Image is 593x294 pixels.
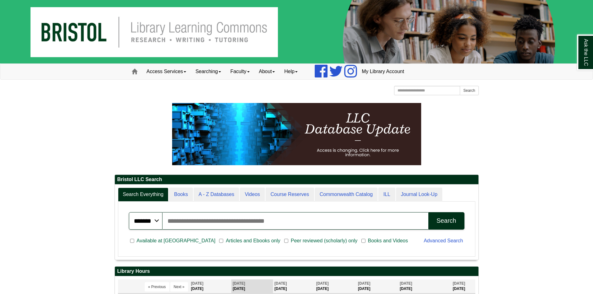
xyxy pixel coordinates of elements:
[266,188,314,202] a: Course Reserves
[194,188,239,202] a: A - Z Databases
[275,281,287,286] span: [DATE]
[451,279,475,293] th: [DATE]
[316,281,329,286] span: [DATE]
[428,212,464,230] button: Search
[240,188,265,202] a: Videos
[284,238,288,244] input: Peer reviewed (scholarly) only
[356,279,398,293] th: [DATE]
[226,64,254,79] a: Faculty
[223,237,283,245] span: Articles and Ebooks only
[378,188,395,202] a: ILL
[190,279,231,293] th: [DATE]
[191,64,226,79] a: Searching
[288,237,360,245] span: Peer reviewed (scholarly) only
[219,238,223,244] input: Articles and Ebooks only
[315,279,356,293] th: [DATE]
[170,282,188,292] button: Next »
[134,237,218,245] span: Available at [GEOGRAPHIC_DATA]
[231,279,273,293] th: [DATE]
[396,188,442,202] a: Journal Look-Up
[130,238,134,244] input: Available at [GEOGRAPHIC_DATA]
[115,267,478,276] h2: Library Hours
[398,279,451,293] th: [DATE]
[436,217,456,224] div: Search
[115,175,478,184] h2: Bristol LLC Search
[400,281,412,286] span: [DATE]
[358,281,370,286] span: [DATE]
[172,103,421,165] img: HTML tutorial
[191,281,204,286] span: [DATE]
[233,281,245,286] span: [DATE]
[361,238,365,244] input: Books and Videos
[118,188,169,202] a: Search Everything
[453,281,465,286] span: [DATE]
[460,86,478,95] button: Search
[169,188,193,202] a: Books
[142,64,191,79] a: Access Services
[424,238,463,243] a: Advanced Search
[254,64,280,79] a: About
[273,279,315,293] th: [DATE]
[280,64,302,79] a: Help
[357,64,409,79] a: My Library Account
[315,188,378,202] a: Commonwealth Catalog
[365,237,411,245] span: Books and Videos
[145,282,169,292] button: « Previous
